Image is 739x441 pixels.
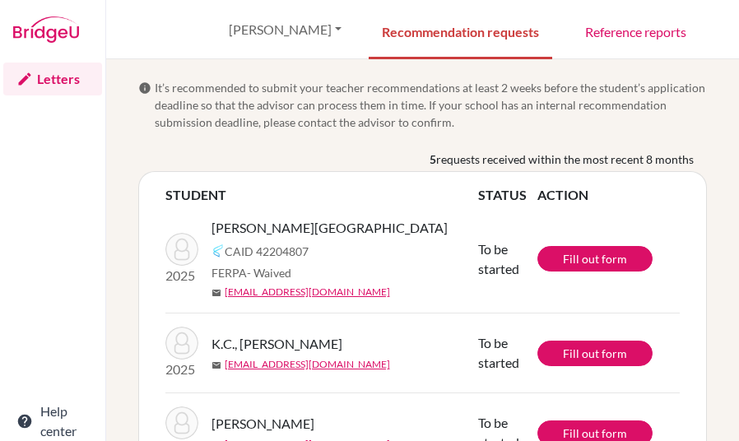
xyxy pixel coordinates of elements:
img: Bridge-U [13,16,79,43]
th: STATUS [478,185,537,205]
span: - Waived [247,266,291,280]
span: [PERSON_NAME][GEOGRAPHIC_DATA] [211,218,448,238]
button: [PERSON_NAME] [221,14,349,45]
img: K.C., Nischal [165,327,198,360]
span: To be started [478,335,519,370]
img: Common App logo [211,244,225,258]
a: Reference reports [572,2,699,59]
img: Chaudhary, Nisha [165,406,198,439]
img: Adhikari, Suraj [165,233,198,266]
b: 5 [430,151,436,168]
a: Fill out form [537,341,653,366]
a: Letters [3,63,102,95]
p: 2025 [165,266,198,285]
a: Recommendation requests [369,2,552,59]
a: Help center [3,405,102,438]
th: ACTION [537,185,680,205]
span: info [138,81,151,95]
th: STUDENT [165,185,478,205]
span: CAID 42204807 [225,243,309,260]
span: It’s recommended to submit your teacher recommendations at least 2 weeks before the student’s app... [155,79,708,131]
span: To be started [478,241,519,276]
span: mail [211,360,221,370]
p: 2025 [165,360,198,379]
a: Fill out form [537,246,653,272]
span: [PERSON_NAME] [211,414,314,434]
span: K.C., [PERSON_NAME] [211,334,342,354]
span: FERPA [211,264,291,281]
a: [EMAIL_ADDRESS][DOMAIN_NAME] [225,357,390,372]
span: requests received within the most recent 8 months [436,151,694,168]
span: mail [211,288,221,298]
a: [EMAIL_ADDRESS][DOMAIN_NAME] [225,285,390,299]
